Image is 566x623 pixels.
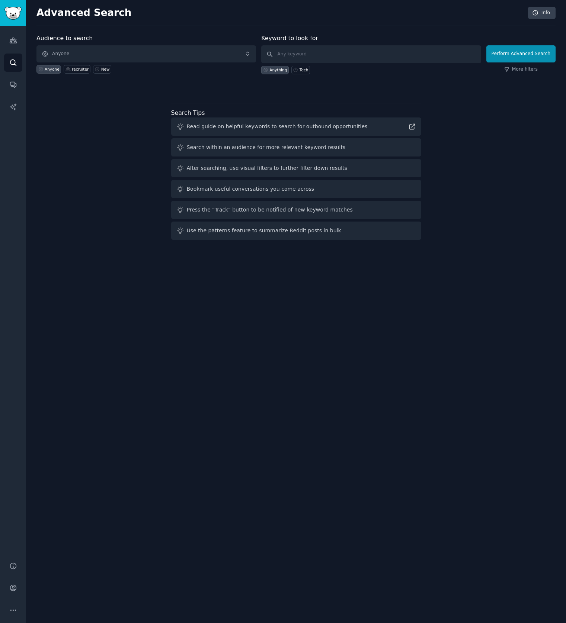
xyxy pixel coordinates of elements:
[187,164,347,172] div: After searching, use visual filters to further filter down results
[4,7,22,20] img: GummySearch logo
[36,35,93,42] label: Audience to search
[187,206,353,214] div: Press the "Track" button to be notified of new keyword matches
[72,67,89,72] div: recruiter
[187,143,346,151] div: Search within an audience for more relevant keyword results
[171,109,205,116] label: Search Tips
[187,123,368,130] div: Read guide on helpful keywords to search for outbound opportunities
[187,185,314,193] div: Bookmark useful conversations you come across
[36,7,524,19] h2: Advanced Search
[261,45,481,63] input: Any keyword
[269,67,287,72] div: Anything
[93,65,111,74] a: New
[486,45,556,62] button: Perform Advanced Search
[101,67,110,72] div: New
[45,67,60,72] div: Anyone
[504,66,538,73] a: More filters
[187,227,341,235] div: Use the patterns feature to summarize Reddit posts in bulk
[261,35,318,42] label: Keyword to look for
[300,67,308,72] div: Tech
[528,7,556,19] a: Info
[36,45,256,62] button: Anyone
